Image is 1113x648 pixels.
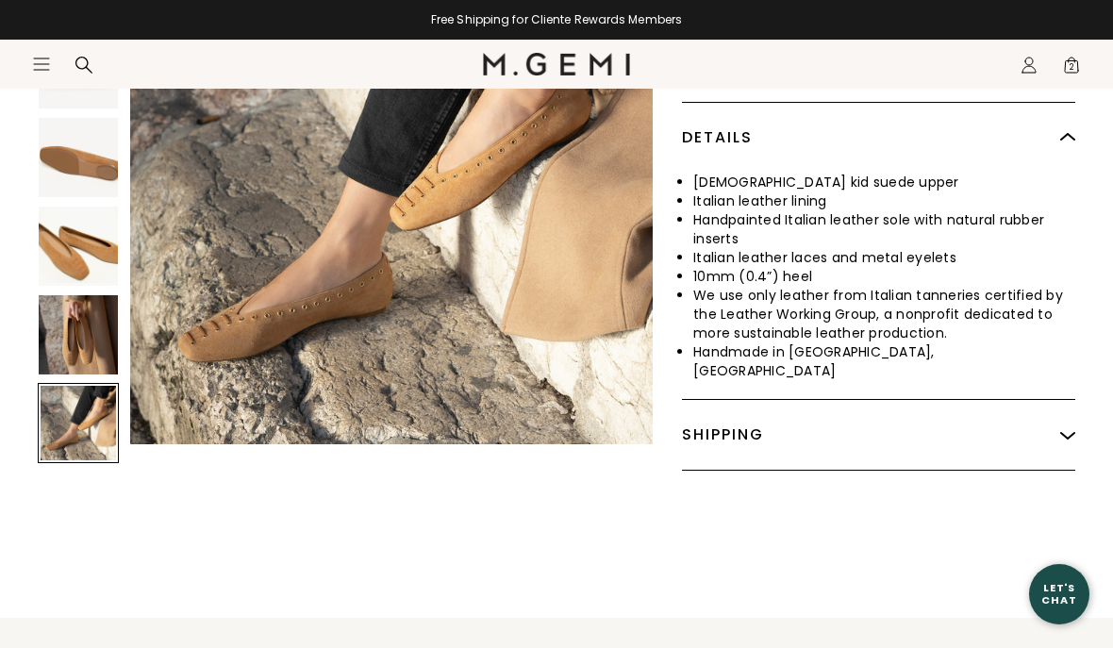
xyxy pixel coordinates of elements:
img: The Mina [39,119,118,198]
img: The Mina [39,295,118,374]
li: Italian leather laces and metal eyelets [693,248,1075,267]
li: Handpainted Italian leather sole with natural rubber inserts [693,210,1075,248]
li: 10mm (0.4”) heel [693,267,1075,286]
div: Let's Chat [1029,582,1089,606]
div: Shipping [682,400,1075,470]
li: Italian leather lining [693,191,1075,210]
span: 2 [1062,59,1081,78]
div: Details [682,103,1075,173]
li: Handmade in [GEOGRAPHIC_DATA], [GEOGRAPHIC_DATA] [693,342,1075,380]
img: The Mina [39,207,118,286]
img: M.Gemi [483,53,631,75]
li: We use only leather from Italian tanneries certified by the Leather Working Group, a nonprofit de... [693,286,1075,342]
li: [DEMOGRAPHIC_DATA] kid suede upper [693,173,1075,191]
button: Open site menu [32,55,51,74]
